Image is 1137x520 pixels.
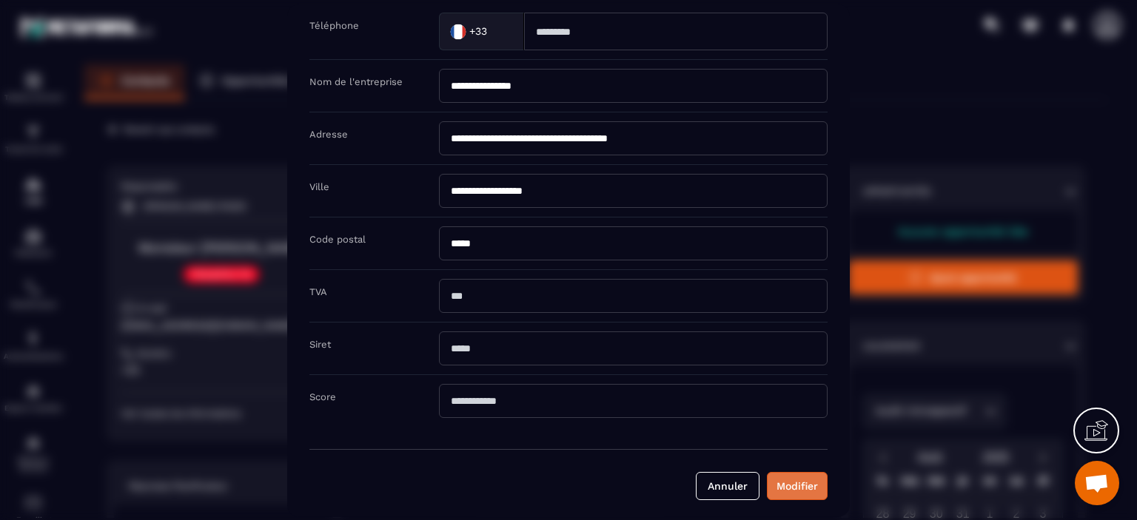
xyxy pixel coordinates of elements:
button: Modifier [767,471,828,499]
label: Ville [309,180,329,192]
div: Search for option [439,12,524,50]
label: Adresse [309,128,348,139]
button: Annuler [696,471,759,499]
input: Search for option [490,20,509,42]
a: Ouvrir le chat [1075,461,1119,505]
span: +33 [469,24,487,38]
label: Score [309,391,336,402]
label: Code postal [309,233,366,244]
label: Nom de l'entreprise [309,75,403,87]
label: Téléphone [309,19,359,30]
label: TVA [309,286,327,297]
img: Country Flag [443,16,473,46]
label: Siret [309,338,331,349]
